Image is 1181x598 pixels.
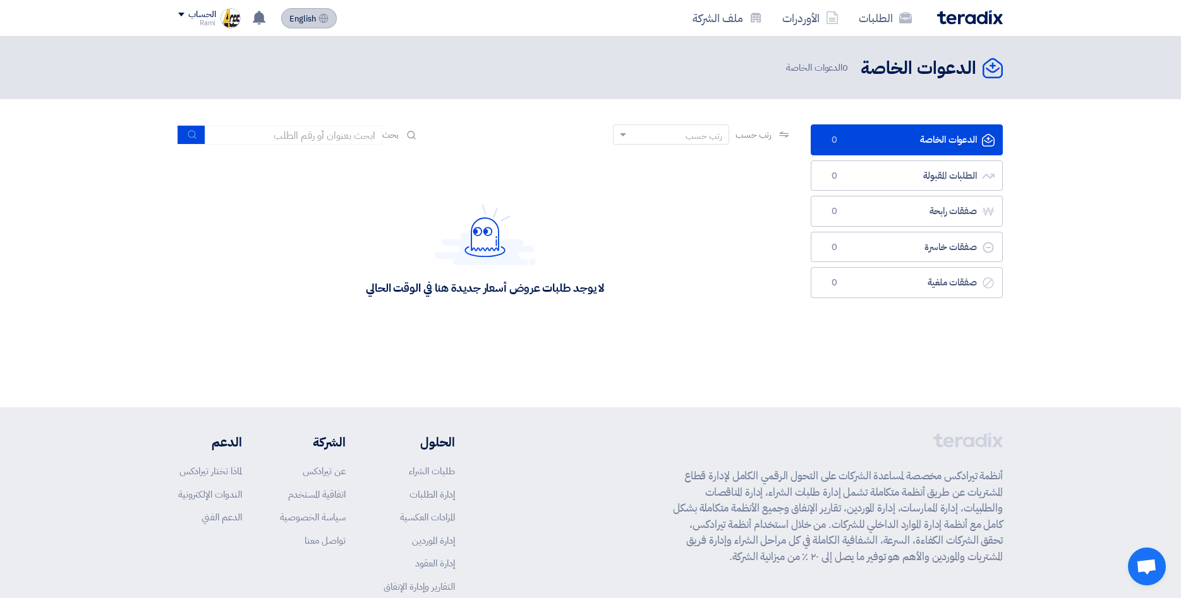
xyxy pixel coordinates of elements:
[786,61,851,75] span: الدعوات الخاصة
[686,129,722,143] div: رتب حسب
[827,134,842,147] span: 0
[384,433,455,451] li: الحلول
[205,126,382,145] input: ابحث بعنوان أو رقم الطلب
[280,510,346,524] a: سياسة الخصوصية
[288,487,346,501] a: اتفاقية المستخدم
[682,3,772,33] a: ملف الشركة
[811,160,1003,191] a: الطلبات المقبولة0
[221,8,241,28] img: ACES_logo_1757576794782.jpg
[409,487,455,501] a: إدارة الطلبات
[842,61,848,75] span: 0
[827,241,842,254] span: 0
[178,487,242,501] a: الندوات الإلكترونية
[409,464,455,478] a: طلبات الشراء
[382,128,399,141] span: بحث
[435,204,536,265] img: Hello
[827,205,842,218] span: 0
[366,280,604,295] div: لا يوجد طلبات عروض أسعار جديدة هنا في الوقت الحالي
[303,464,346,478] a: عن تيرادكس
[937,10,1003,25] img: Teradix logo
[673,468,1003,565] p: أنظمة تيرادكس مخصصة لمساعدة الشركات على التحول الرقمي الكامل لإدارة قطاع المشتريات عن طريق أنظمة ...
[178,20,215,27] div: Rami
[281,8,337,28] button: English
[827,277,842,289] span: 0
[178,433,242,451] li: الدعم
[179,464,242,478] a: لماذا تختار تيرادكس
[202,510,242,524] a: الدعم الفني
[412,534,455,547] a: إدارة الموردين
[827,170,842,182] span: 0
[861,56,976,81] h2: الدعوات الخاصة
[289,15,316,23] span: English
[772,3,849,33] a: الأوردرات
[811,196,1003,227] a: صفقات رابحة0
[280,433,346,451] li: الشركة
[736,128,772,141] span: رتب حسب
[1128,547,1166,585] div: Open chat
[415,556,455,570] a: إدارة العقود
[811,267,1003,298] a: صفقات ملغية0
[384,580,455,594] a: التقارير وإدارة الإنفاق
[400,510,455,524] a: المزادات العكسية
[811,232,1003,263] a: صفقات خاسرة0
[849,3,922,33] a: الطلبات
[305,534,346,547] a: تواصل معنا
[188,9,215,20] div: الحساب
[811,124,1003,155] a: الدعوات الخاصة0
